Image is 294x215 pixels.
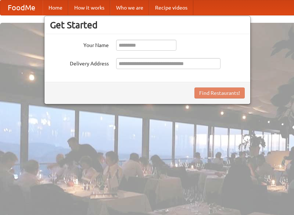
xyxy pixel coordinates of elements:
a: FoodMe [0,0,43,15]
h3: Get Started [50,19,245,31]
a: How it works [68,0,110,15]
button: Find Restaurants! [194,87,245,98]
label: Delivery Address [50,58,109,67]
a: Who we are [110,0,149,15]
label: Your Name [50,40,109,49]
a: Recipe videos [149,0,193,15]
a: Home [43,0,68,15]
